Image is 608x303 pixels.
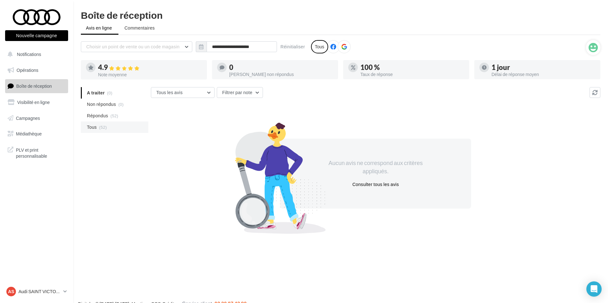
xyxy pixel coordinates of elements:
span: Tous les avis [156,90,183,95]
button: Consulter tous les avis [350,181,401,188]
span: Commentaires [124,25,155,31]
div: 0 [229,64,333,71]
button: Notifications [4,48,67,61]
span: Visibilité en ligne [17,100,50,105]
div: 100 % [360,64,464,71]
span: Répondus [87,113,108,119]
div: Aucun avis ne correspond aux critères appliqués. [321,159,430,175]
a: Visibilité en ligne [4,96,69,109]
span: AS [8,288,14,295]
a: Campagnes [4,112,69,125]
span: Choisir un point de vente ou un code magasin [86,44,180,49]
div: Open Intercom Messenger [586,281,602,297]
span: (52) [99,125,107,130]
span: Médiathèque [16,131,42,136]
p: Audi SAINT VICTORET [18,288,61,295]
span: Non répondus [87,101,116,107]
span: Notifications [17,52,41,57]
span: PLV et print personnalisable [16,146,66,159]
span: Boîte de réception [16,83,52,89]
button: Choisir un point de vente ou un code magasin [81,41,192,52]
div: Note moyenne [98,72,202,77]
span: Tous [87,124,97,130]
div: Délai de réponse moyen [491,72,595,77]
div: Taux de réponse [360,72,464,77]
div: Tous [311,40,328,53]
span: Opérations [17,67,38,73]
button: Tous les avis [151,87,215,98]
span: (52) [110,113,118,118]
a: AS Audi SAINT VICTORET [5,286,68,298]
div: 1 jour [491,64,595,71]
a: Opérations [4,64,69,77]
span: Campagnes [16,115,40,121]
a: Boîte de réception [4,79,69,93]
button: Filtrer par note [217,87,263,98]
a: Médiathèque [4,127,69,141]
div: 4.9 [98,64,202,71]
span: (0) [118,102,124,107]
button: Réinitialiser [278,43,308,51]
button: Nouvelle campagne [5,30,68,41]
a: PLV et print personnalisable [4,143,69,162]
div: Boîte de réception [81,10,600,20]
div: [PERSON_NAME] non répondus [229,72,333,77]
